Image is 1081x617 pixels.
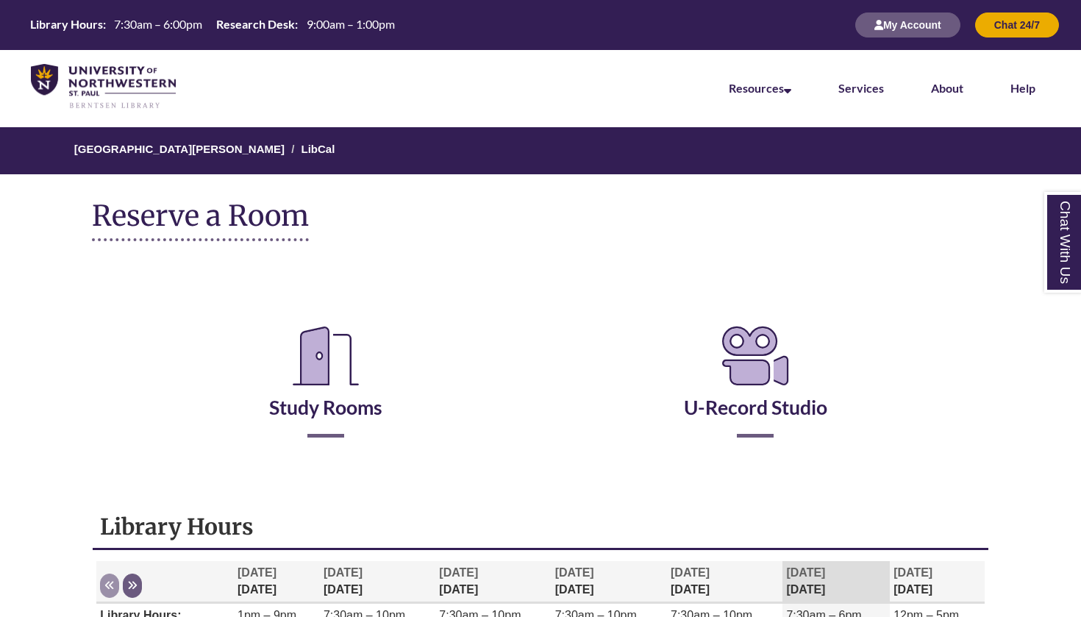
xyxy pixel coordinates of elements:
[555,566,594,579] span: [DATE]
[100,574,119,598] button: Previous week
[238,566,277,579] span: [DATE]
[74,143,285,155] a: [GEOGRAPHIC_DATA][PERSON_NAME]
[24,16,400,34] a: Hours Today
[320,561,435,603] th: [DATE]
[100,513,981,541] h1: Library Hours
[931,81,963,95] a: About
[123,574,142,598] button: Next week
[302,143,335,155] a: LibCal
[92,127,989,174] nav: Breadcrumb
[838,81,884,95] a: Services
[324,566,363,579] span: [DATE]
[234,561,320,603] th: [DATE]
[92,278,989,481] div: Reserve a Room
[729,81,791,95] a: Resources
[439,566,478,579] span: [DATE]
[31,64,176,110] img: UNWSP Library Logo
[435,561,551,603] th: [DATE]
[855,18,960,31] a: My Account
[975,18,1059,31] a: Chat 24/7
[786,566,825,579] span: [DATE]
[307,17,395,31] span: 9:00am – 1:00pm
[92,200,309,241] h1: Reserve a Room
[114,17,202,31] span: 7:30am – 6:00pm
[782,561,890,603] th: [DATE]
[893,566,932,579] span: [DATE]
[1010,81,1035,95] a: Help
[269,359,382,419] a: Study Rooms
[24,16,108,32] th: Library Hours:
[671,566,710,579] span: [DATE]
[667,561,782,603] th: [DATE]
[890,561,985,603] th: [DATE]
[552,561,667,603] th: [DATE]
[975,13,1059,38] button: Chat 24/7
[684,359,827,419] a: U-Record Studio
[855,13,960,38] button: My Account
[24,16,400,32] table: Hours Today
[210,16,300,32] th: Research Desk:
